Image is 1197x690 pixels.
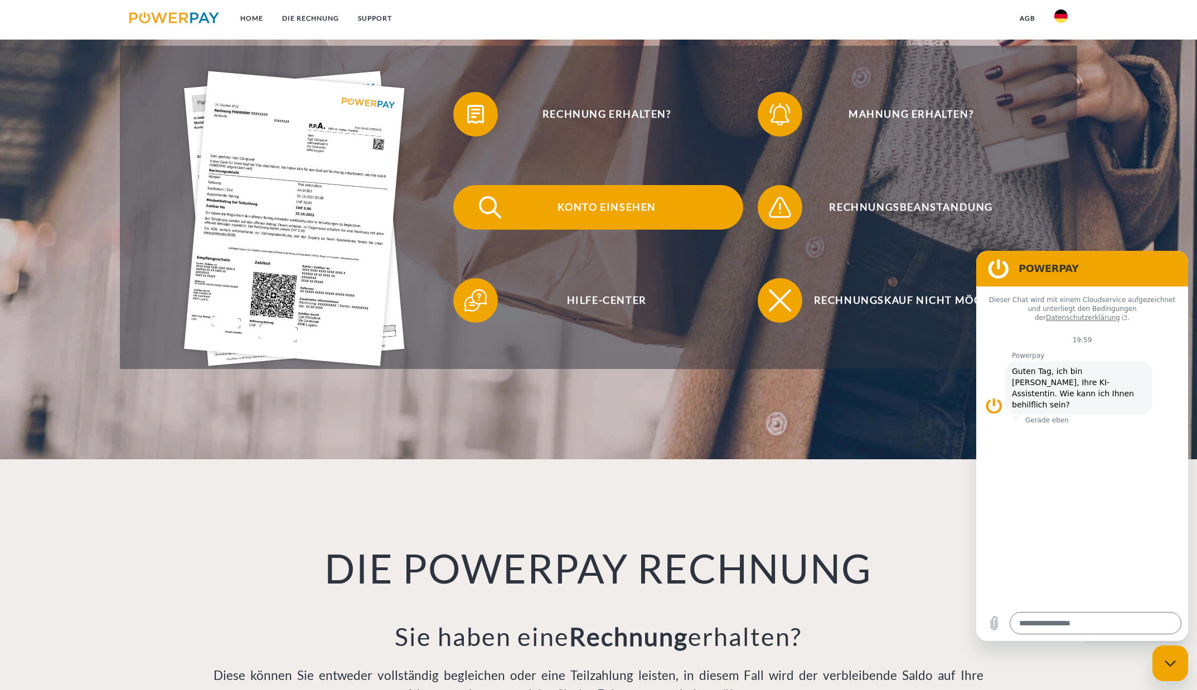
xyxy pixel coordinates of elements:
img: single_invoice_powerpay_de.jpg [184,71,405,366]
button: Rechnungsbeanstandung [758,185,1048,230]
img: qb_bill.svg [462,100,490,128]
a: DIE RECHNUNG [273,8,348,28]
a: agb [1010,8,1045,28]
span: Rechnungskauf nicht möglich [774,278,1048,323]
button: Rechnungskauf nicht möglich [758,278,1048,323]
span: Rechnung erhalten? [470,92,743,137]
img: qb_close.svg [766,286,794,314]
span: Rechnungsbeanstandung [774,185,1048,230]
img: qb_search.svg [476,193,504,221]
span: Konto einsehen [470,185,743,230]
h1: DIE POWERPAY RECHNUNG [208,543,990,593]
button: Hilfe-Center [453,278,743,323]
span: Mahnung erhalten? [774,92,1048,137]
iframe: Messaging-Fenster [976,251,1188,641]
a: SUPPORT [348,8,401,28]
img: qb_help.svg [462,286,490,314]
h3: Sie haben eine erhalten? [208,621,990,652]
button: Konto einsehen [453,185,743,230]
img: logo-powerpay.svg [129,12,219,23]
a: Home [231,8,273,28]
b: Rechnung [569,621,688,652]
img: qb_warning.svg [766,193,794,221]
button: Rechnung erhalten? [453,92,743,137]
iframe: Schaltfläche zum Öffnen des Messaging-Fensters; Konversation läuft [1152,645,1188,681]
img: de [1054,9,1068,23]
span: Hilfe-Center [470,278,743,323]
button: Mahnung erhalten? [758,92,1048,137]
img: qb_bell.svg [766,100,794,128]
